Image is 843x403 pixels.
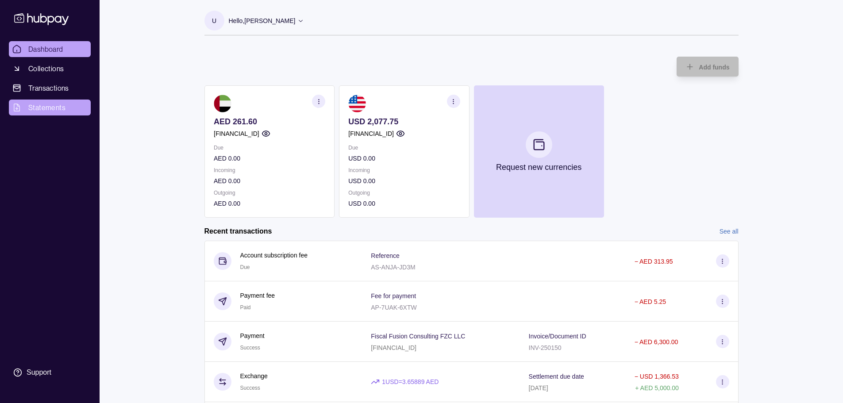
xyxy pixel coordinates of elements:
[214,95,231,112] img: ae
[240,250,308,260] p: Account subscription fee
[240,304,251,311] span: Paid
[348,165,460,175] p: Incoming
[28,63,64,74] span: Collections
[214,199,325,208] p: AED 0.00
[635,258,673,265] p: − AED 313.95
[28,44,63,54] span: Dashboard
[9,61,91,77] a: Collections
[240,291,275,300] p: Payment fee
[214,176,325,186] p: AED 0.00
[529,384,548,391] p: [DATE]
[382,377,439,387] p: 1 USD = 3.65889 AED
[229,16,296,26] p: Hello, [PERSON_NAME]
[699,64,729,71] span: Add funds
[348,95,366,112] img: us
[9,363,91,382] a: Support
[240,371,268,381] p: Exchange
[27,368,51,377] div: Support
[371,292,416,299] p: Fee for payment
[9,41,91,57] a: Dashboard
[240,345,260,351] span: Success
[212,16,216,26] p: U
[720,226,739,236] a: See all
[371,252,400,259] p: Reference
[9,100,91,115] a: Statements
[214,143,325,153] p: Due
[348,154,460,163] p: USD 0.00
[348,143,460,153] p: Due
[348,176,460,186] p: USD 0.00
[635,298,666,305] p: − AED 5.25
[473,85,604,218] button: Request new currencies
[496,162,581,172] p: Request new currencies
[240,264,250,270] span: Due
[214,165,325,175] p: Incoming
[240,331,265,341] p: Payment
[214,154,325,163] p: AED 0.00
[214,188,325,198] p: Outgoing
[371,344,416,351] p: [FINANCIAL_ID]
[348,129,394,138] p: [FINANCIAL_ID]
[214,129,259,138] p: [FINANCIAL_ID]
[371,333,465,340] p: Fiscal Fusion Consulting FZC LLC
[677,57,738,77] button: Add funds
[635,338,678,345] p: − AED 6,300.00
[28,83,69,93] span: Transactions
[371,304,416,311] p: AP-7UAK-6XTW
[348,199,460,208] p: USD 0.00
[214,117,325,127] p: AED 261.60
[348,188,460,198] p: Outgoing
[9,80,91,96] a: Transactions
[348,117,460,127] p: USD 2,077.75
[28,102,65,113] span: Statements
[635,373,679,380] p: − USD 1,366.53
[204,226,272,236] h2: Recent transactions
[529,373,584,380] p: Settlement due date
[635,384,678,391] p: + AED 5,000.00
[371,264,415,271] p: AS-ANJA-JD3M
[240,385,260,391] span: Success
[529,333,586,340] p: Invoice/Document ID
[529,344,562,351] p: INV-250150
